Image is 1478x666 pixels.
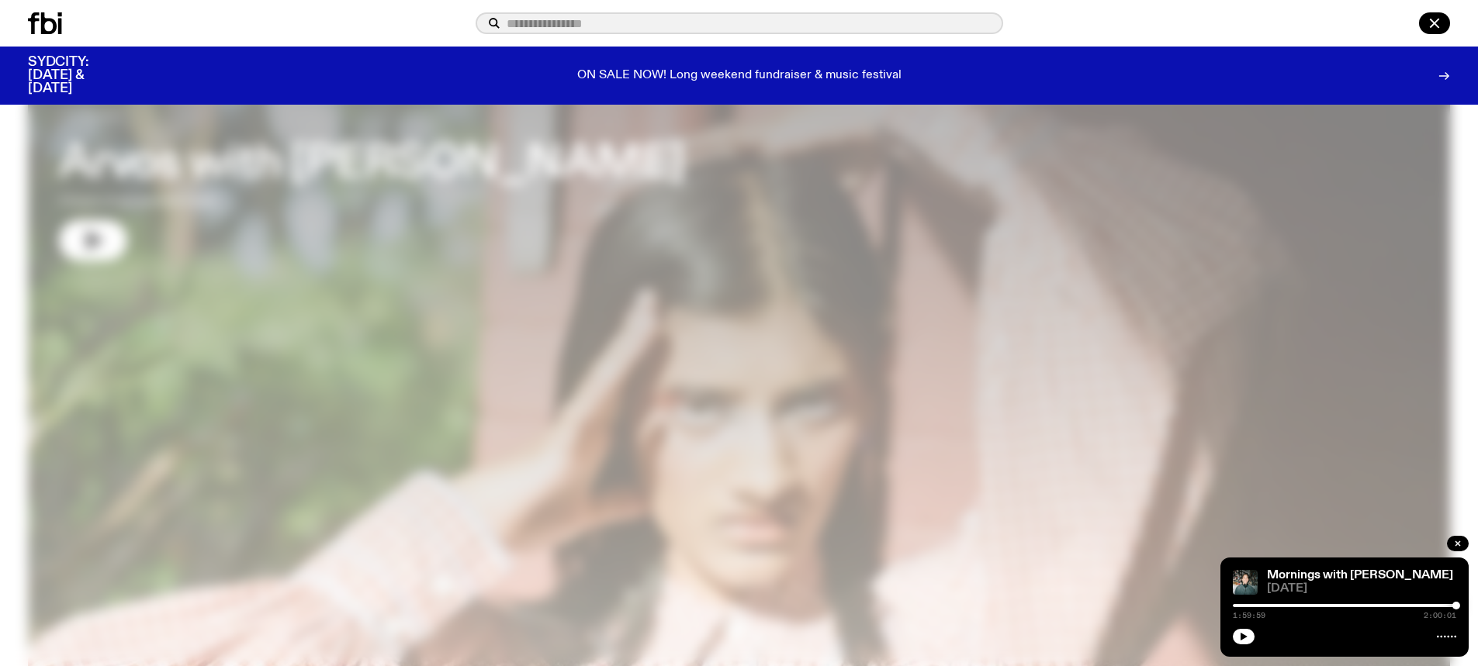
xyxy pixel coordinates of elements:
p: ON SALE NOW! Long weekend fundraiser & music festival [577,69,902,83]
span: 1:59:59 [1233,612,1265,619]
a: Mornings with [PERSON_NAME] [1267,569,1453,581]
span: 2:00:01 [1424,612,1456,619]
img: Radio presenter Ben Hansen sits in front of a wall of photos and an fbi radio sign. Film photo. B... [1233,570,1258,595]
span: [DATE] [1267,583,1456,595]
h3: SYDCITY: [DATE] & [DATE] [28,56,127,95]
